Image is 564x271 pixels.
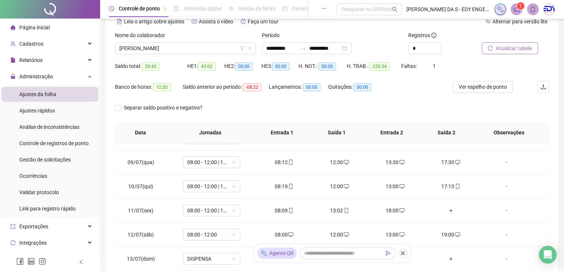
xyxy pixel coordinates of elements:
[261,62,299,71] div: HE 3:
[484,182,528,190] div: -
[488,46,493,51] span: reload
[115,62,187,71] div: Saldo total:
[484,206,528,215] div: -
[19,140,89,146] span: Controle de registros de ponto
[429,255,473,263] div: +
[429,182,473,190] div: 17:13
[408,31,436,39] span: Registros
[198,62,215,71] span: 43:02
[474,123,544,143] th: Observações
[328,83,382,91] div: Quitações:
[321,6,326,11] span: ellipsis
[27,258,35,265] span: linkedin
[484,158,528,166] div: -
[187,157,236,168] span: 08:00 - 12:00 | 13:00 - 17:00
[318,231,362,239] div: 12:00
[19,223,48,229] span: Exportações
[318,206,362,215] div: 13:02
[124,19,184,25] span: Leia o artigo sobre ajustes
[10,41,16,46] span: user-add
[10,25,16,30] span: home
[187,205,236,216] span: 08:00 - 12:00 | 13:00 - 17:00
[300,45,306,51] span: swap-right
[79,259,84,265] span: left
[429,158,473,166] div: 17:30
[429,231,473,239] div: 19:00
[262,31,284,39] label: Período
[19,41,43,47] span: Cadastros
[373,231,417,239] div: 13:00
[262,231,306,239] div: 08:00
[519,3,522,9] span: 1
[119,6,160,12] span: Controle de ponto
[257,248,297,259] div: Agente QR
[300,45,306,51] span: to
[484,255,528,263] div: -
[386,251,391,256] span: send
[19,108,55,114] span: Ajustes rápidos
[392,7,398,12] span: search
[128,232,154,238] span: 12/07(sáb)
[10,58,16,63] span: file
[254,123,309,143] th: Entrada 1
[484,231,528,239] div: -
[401,63,418,69] span: Faltas:
[282,6,287,11] span: dashboard
[121,104,205,112] span: Separar saldo positivo e negativo?
[373,206,417,215] div: 18:00
[187,62,224,71] div: HE 1:
[485,19,491,24] span: swap
[128,183,153,189] span: 10/07(qui)
[10,224,16,229] span: export
[269,83,328,91] div: Lançamentos:
[224,62,261,71] div: HE 2:
[292,6,321,12] span: Painel do DP
[183,83,269,91] div: Saldo anterior ao período:
[262,206,306,215] div: 08:09
[10,74,16,79] span: lock
[262,158,306,166] div: 08:12
[343,160,349,165] span: desktop
[192,19,197,24] span: youtube
[19,173,47,179] span: Ocorrências
[343,232,349,237] span: desktop
[496,44,532,52] span: Atualizar tabela
[262,182,306,190] div: 08:19
[174,6,179,11] span: file-done
[228,6,234,11] span: sun
[163,7,167,11] span: pushpin
[272,62,290,71] span: 00:00
[318,158,362,166] div: 12:30
[19,57,43,63] span: Relatórios
[128,208,154,213] span: 11/07(sex)
[433,63,436,69] span: 1
[319,62,336,71] span: 00:00
[240,46,244,50] span: filter
[373,182,417,190] div: 13:00
[431,33,436,38] span: info-circle
[419,123,474,143] th: Saída 2
[399,232,405,237] span: desktop
[299,62,347,71] div: H. NOT.:
[343,184,349,189] span: desktop
[429,206,473,215] div: +
[318,182,362,190] div: 12:00
[399,208,405,213] span: desktop
[260,249,268,257] img: sparkle-icon.fc2bf0ac1784a2077858766a79e2daf3.svg
[117,19,122,24] span: file-text
[459,83,507,91] span: Ver espelho de ponto
[343,208,349,213] span: mobile
[115,31,170,39] label: Nome do colaborador
[153,83,171,91] span: 12:20
[513,6,520,13] span: notification
[454,184,460,189] span: mobile
[492,19,547,25] span: Alternar para versão lite
[480,128,538,137] span: Observações
[303,83,320,91] span: 00:00
[241,19,246,24] span: history
[364,123,419,143] th: Entrada 2
[248,19,278,25] span: Faça um tour
[370,62,390,71] span: 220:34
[287,184,293,189] span: mobile
[19,74,53,79] span: Administração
